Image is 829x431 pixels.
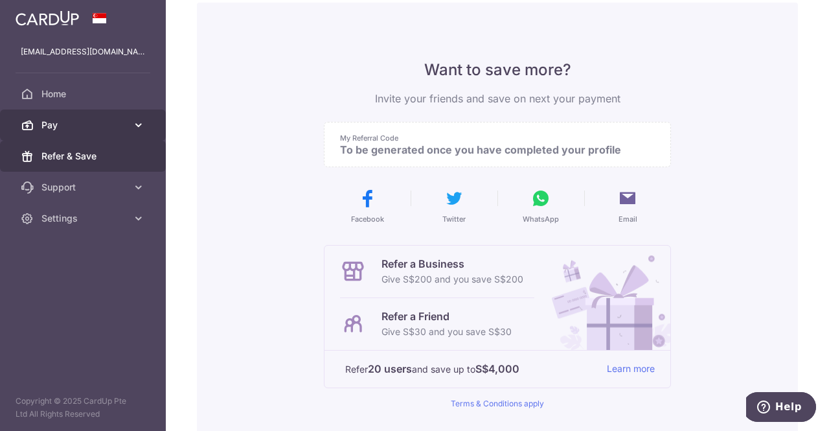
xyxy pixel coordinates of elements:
[329,188,405,224] button: Facebook
[381,324,512,340] p: Give S$30 and you save S$30
[416,188,492,224] button: Twitter
[589,188,666,224] button: Email
[451,399,544,408] a: Terms & Conditions apply
[351,214,384,224] span: Facebook
[41,119,127,132] span: Pay
[16,10,79,26] img: CardUp
[340,143,644,156] p: To be generated once you have completed your profile
[746,392,816,425] iframe: Opens a widget where you can find more information
[41,212,127,225] span: Settings
[41,181,127,194] span: Support
[523,214,559,224] span: WhatsApp
[475,361,519,377] strong: S$4,000
[41,150,127,163] span: Refer & Save
[29,9,56,21] span: Help
[381,272,523,287] p: Give S$200 and you save S$200
[442,214,466,224] span: Twitter
[607,361,655,377] a: Learn more
[381,309,512,324] p: Refer a Friend
[381,256,523,272] p: Refer a Business
[41,87,127,100] span: Home
[340,133,644,143] p: My Referral Code
[345,361,596,377] p: Refer and save up to
[21,45,145,58] p: [EMAIL_ADDRESS][DOMAIN_NAME]
[539,246,670,350] img: Refer
[503,188,579,224] button: WhatsApp
[619,214,637,224] span: Email
[324,91,671,106] p: Invite your friends and save on next your payment
[324,60,671,80] p: Want to save more?
[368,361,412,377] strong: 20 users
